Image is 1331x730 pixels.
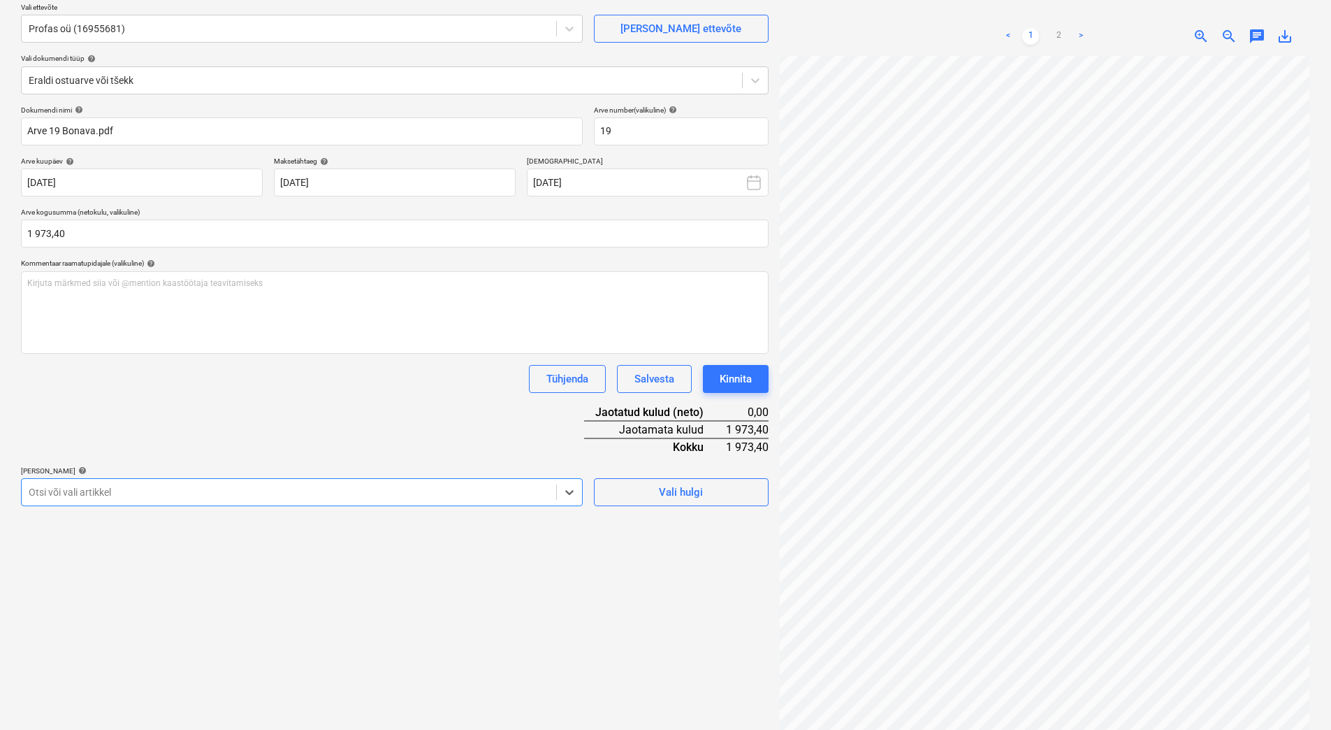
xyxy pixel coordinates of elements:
div: Dokumendi nimi [21,106,583,115]
div: Kommentaar raamatupidajale (valikuline) [21,259,769,268]
input: Arve kogusumma (netokulu, valikuline) [21,220,769,248]
div: Tühjenda [546,370,588,388]
span: help [63,157,74,166]
button: Vali hulgi [594,478,769,506]
div: Jaotatud kulud (neto) [584,404,726,421]
button: [DATE] [527,169,769,196]
span: zoom_out [1221,28,1237,45]
a: Next page [1072,28,1089,45]
span: chat [1249,28,1265,45]
div: Arve number (valikuline) [594,106,769,115]
div: 0,00 [726,404,769,421]
span: help [85,55,96,63]
div: Vali dokumendi tüüp [21,54,769,63]
div: Maksetähtaeg [274,157,516,166]
span: help [666,106,677,114]
p: Vali ettevõte [21,3,583,15]
div: Kokku [584,438,726,455]
span: save_alt [1277,28,1293,45]
div: Jaotamata kulud [584,421,726,438]
div: [PERSON_NAME] [21,466,583,475]
button: Salvesta [617,365,692,393]
span: help [144,259,155,268]
a: Previous page [1000,28,1017,45]
div: 1 973,40 [726,421,769,438]
p: [DEMOGRAPHIC_DATA] [527,157,769,169]
div: 1 973,40 [726,438,769,455]
span: help [72,106,83,114]
div: Arve kuupäev [21,157,263,166]
input: Dokumendi nimi [21,117,583,145]
a: Page 1 is your current page [1022,28,1039,45]
input: Arve kuupäeva pole määratud. [21,169,263,196]
button: Kinnita [703,365,769,393]
iframe: Chat Widget [1261,663,1331,730]
span: help [317,157,328,166]
input: Tähtaega pole määratud [274,169,516,196]
input: Arve number [594,117,769,145]
button: [PERSON_NAME] ettevõte [594,15,769,43]
a: Page 2 [1050,28,1067,45]
div: Vali hulgi [659,483,703,501]
p: Arve kogusumma (netokulu, valikuline) [21,208,769,220]
span: help [75,466,87,475]
button: Tühjenda [529,365,606,393]
div: [PERSON_NAME] ettevõte [620,20,741,38]
div: Salvesta [634,370,674,388]
div: Kinnita [720,370,752,388]
span: zoom_in [1193,28,1209,45]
